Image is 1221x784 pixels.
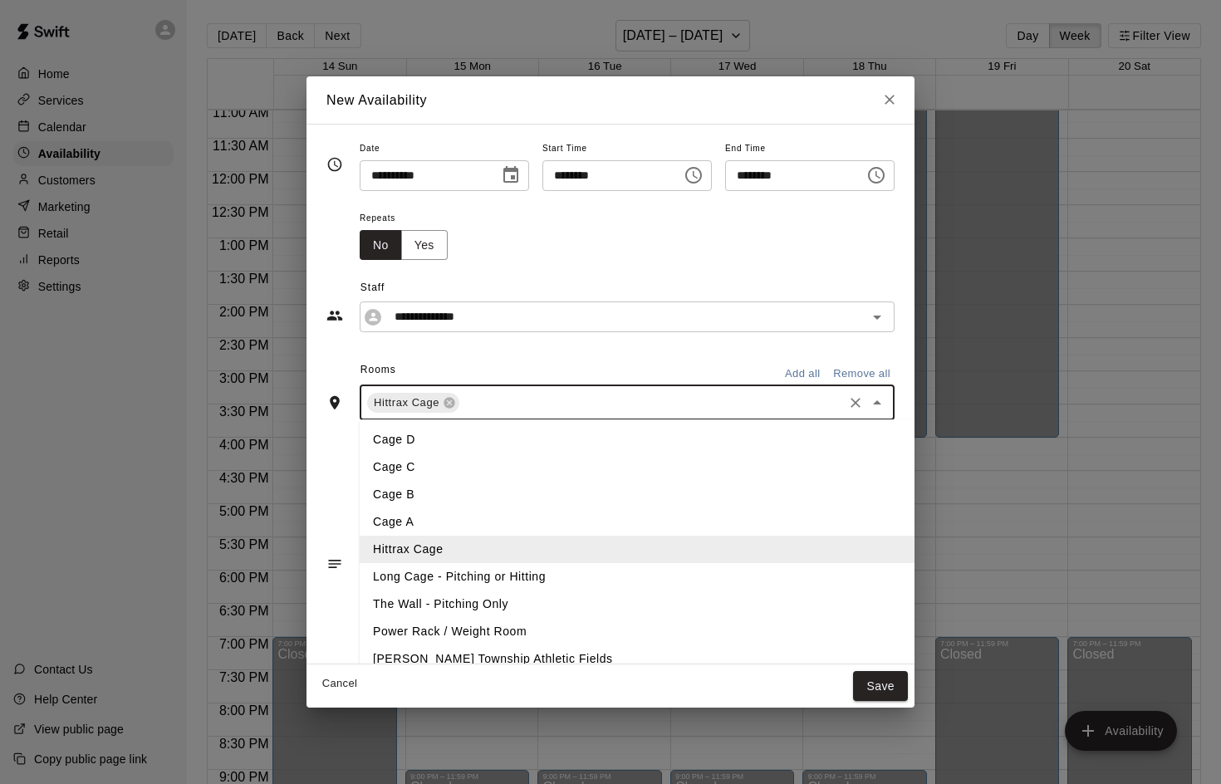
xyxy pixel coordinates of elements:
[860,159,893,192] button: Choose time, selected time is 8:00 PM
[313,671,366,697] button: Cancel
[367,394,446,411] span: Hittrax Cage
[360,208,461,230] span: Repeats
[326,556,343,572] svg: Notes
[542,138,712,160] span: Start Time
[360,275,895,301] span: Staff
[326,156,343,173] svg: Timing
[360,138,529,160] span: Date
[360,508,919,536] li: Cage A
[494,159,527,192] button: Choose date, selected date is Sep 17, 2025
[360,230,448,261] div: outlined button group
[360,481,919,508] li: Cage B
[360,563,919,590] li: Long Cage - Pitching or Hitting
[829,361,895,387] button: Remove all
[865,391,889,414] button: Close
[875,85,905,115] button: Close
[367,393,459,413] div: Hittrax Cage
[360,453,919,481] li: Cage C
[326,307,343,324] svg: Staff
[360,230,402,261] button: No
[725,138,895,160] span: End Time
[360,645,919,673] li: [PERSON_NAME] Township Athletic Fields
[360,426,919,453] li: Cage D
[776,361,829,387] button: Add all
[853,671,908,702] button: Save
[326,90,427,111] h6: New Availability
[326,394,343,411] svg: Rooms
[865,306,889,329] button: Open
[360,618,919,645] li: Power Rack / Weight Room
[401,230,448,261] button: Yes
[360,536,919,563] li: Hittrax Cage
[677,159,710,192] button: Choose time, selected time is 7:00 PM
[360,590,919,618] li: The Wall - Pitching Only
[844,391,867,414] button: Clear
[360,364,396,375] span: Rooms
